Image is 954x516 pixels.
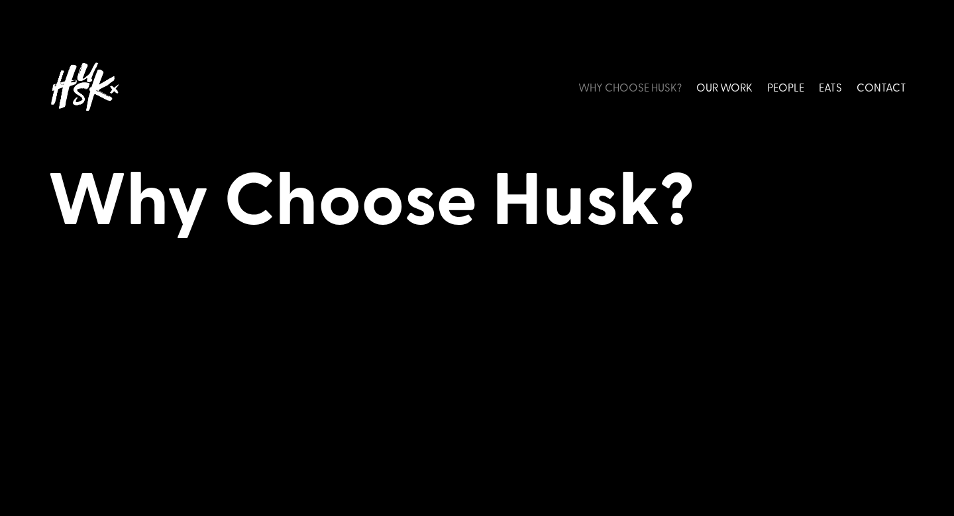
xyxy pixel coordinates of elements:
a: WHY CHOOSE HUSK? [578,57,682,116]
h1: Why Choose Husk? [48,152,906,246]
a: OUR WORK [696,57,753,116]
img: Husk logo [48,57,121,116]
a: EATS [819,57,842,116]
a: CONTACT [857,57,906,116]
a: PEOPLE [767,57,804,116]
